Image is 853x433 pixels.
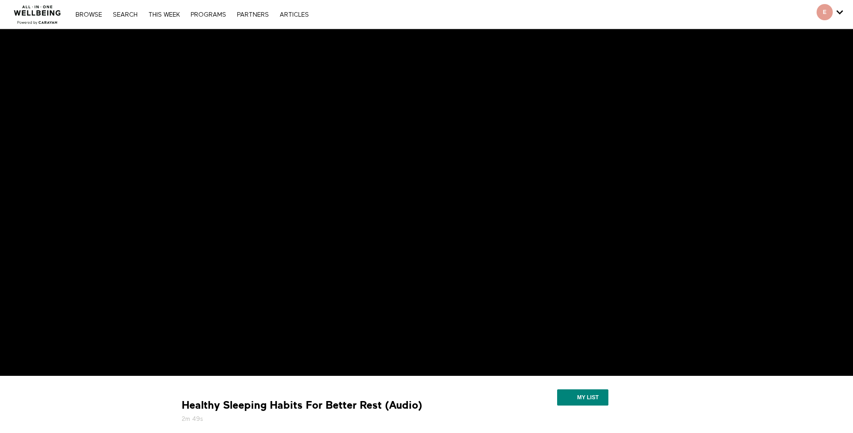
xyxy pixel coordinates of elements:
[182,415,483,424] h5: 2m 49s
[144,12,184,18] a: THIS WEEK
[71,12,107,18] a: Browse
[232,12,273,18] a: PARTNERS
[186,12,231,18] a: PROGRAMS
[108,12,142,18] a: Search
[182,398,422,412] strong: Healthy Sleeping Habits For Better Rest (Audio)
[557,389,608,406] button: My list
[71,10,313,19] nav: Primary
[275,12,313,18] a: ARTICLES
